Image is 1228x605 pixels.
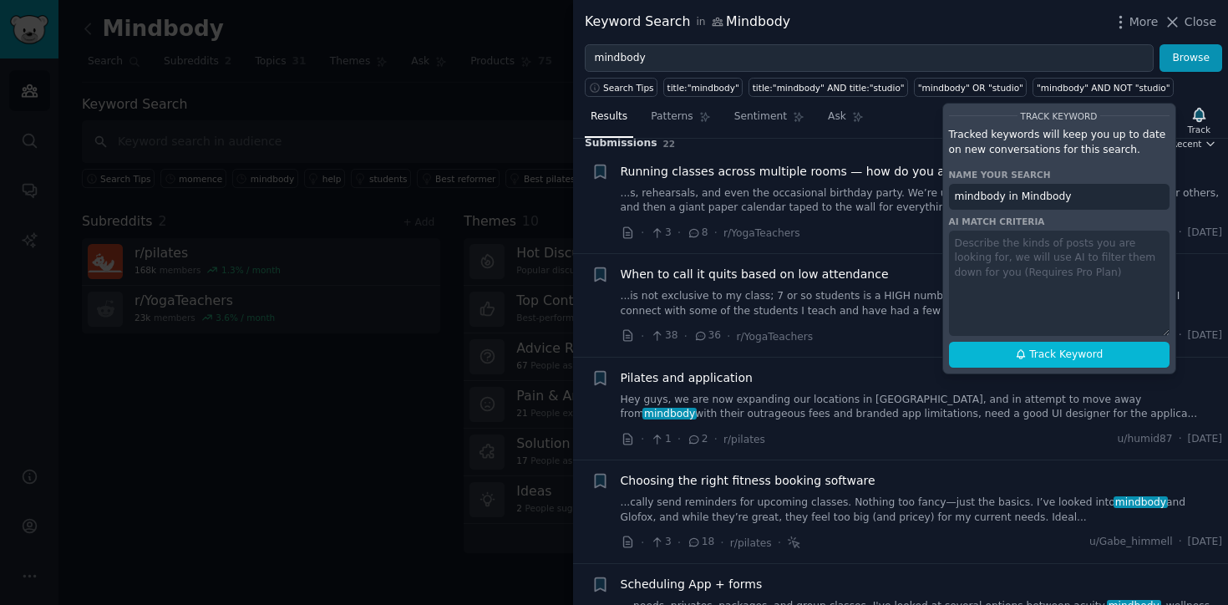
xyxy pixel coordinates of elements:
[677,534,681,552] span: ·
[585,44,1154,73] input: Try a keyword related to your business
[1188,124,1210,135] div: Track
[714,224,718,241] span: ·
[1159,44,1222,73] button: Browse
[1089,535,1173,550] span: u/Gabe_himmell
[650,432,671,447] span: 1
[748,78,908,97] a: title:"mindbody" AND title:"studio"
[949,184,1170,211] input: Name this search
[1114,496,1168,508] span: mindbody
[949,169,1170,180] div: Name your search
[1179,535,1182,550] span: ·
[641,430,644,448] span: ·
[753,82,905,94] div: title:"mindbody" AND title:"studio"
[737,331,814,343] span: r/YogaTeachers
[723,434,765,445] span: r/pilates
[714,430,718,448] span: ·
[914,78,1027,97] a: "mindbody" OR "studio"
[1171,138,1216,150] button: Recent
[687,535,714,550] span: 18
[1037,82,1170,94] div: "mindbody" AND NOT "studio"
[621,186,1223,216] a: ...s, rehearsals, and even the occasional birthday party. We’re using Jackrabbit for some classes...
[684,328,688,345] span: ·
[677,224,681,241] span: ·
[728,104,810,138] a: Sentiment
[828,109,846,125] span: Ask
[723,227,800,239] span: r/YogaTeachers
[693,328,721,343] span: 36
[621,496,1223,525] a: ...cally send reminders for upcoming classes. Nothing too fancy—just the basics. I’ve looked into...
[603,82,654,94] span: Search Tips
[727,328,730,345] span: ·
[663,139,676,149] span: 22
[650,328,677,343] span: 38
[621,266,889,283] a: When to call it quits based on low attendance
[585,12,790,33] div: Keyword Search Mindbody
[730,537,772,549] span: r/pilates
[650,535,671,550] span: 3
[621,472,875,490] a: Choosing the right fitness booking software
[1029,348,1103,363] span: Track Keyword
[1112,13,1159,31] button: More
[677,430,681,448] span: ·
[822,104,870,138] a: Ask
[591,109,627,125] span: Results
[621,163,1023,180] a: Running classes across multiple rooms — how do you all keep track?
[949,216,1170,227] div: AI match criteria
[1185,13,1216,31] span: Close
[1188,226,1222,241] span: [DATE]
[585,136,657,151] span: Submission s
[1188,432,1222,447] span: [DATE]
[621,369,753,387] a: Pilates and application
[641,534,644,552] span: ·
[642,408,697,419] span: mindbody
[1182,103,1216,138] button: Track
[650,226,671,241] span: 3
[1179,328,1182,343] span: ·
[1188,535,1222,550] span: [DATE]
[949,128,1170,157] p: Tracked keywords will keep you up to date on new conversations for this search.
[696,15,705,30] span: in
[1188,328,1222,343] span: [DATE]
[641,328,644,345] span: ·
[687,432,708,447] span: 2
[641,224,644,241] span: ·
[621,576,763,593] a: Scheduling App + forms
[918,82,1023,94] div: "mindbody" OR "studio"
[645,104,716,138] a: Patterns
[778,534,781,552] span: ·
[1171,138,1201,150] span: Recent
[585,78,657,97] button: Search Tips
[1179,432,1182,447] span: ·
[651,109,693,125] span: Patterns
[1033,78,1174,97] a: "mindbody" AND NOT "studio"
[720,534,723,552] span: ·
[687,226,708,241] span: 8
[949,342,1170,369] button: Track Keyword
[621,393,1223,422] a: Hey guys, we are now expanding our locations in [GEOGRAPHIC_DATA], and in attempt to move away fr...
[1129,13,1159,31] span: More
[1118,432,1173,447] span: u/humid87
[1179,226,1182,241] span: ·
[663,78,743,97] a: title:"mindbody"
[1164,13,1216,31] button: Close
[585,104,633,138] a: Results
[734,109,787,125] span: Sentiment
[1021,111,1098,121] span: Track Keyword
[621,289,1223,318] a: ...is not exclusive to my class; 7 or so students is a HIGH number when I look across the busines...
[667,82,739,94] div: title:"mindbody"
